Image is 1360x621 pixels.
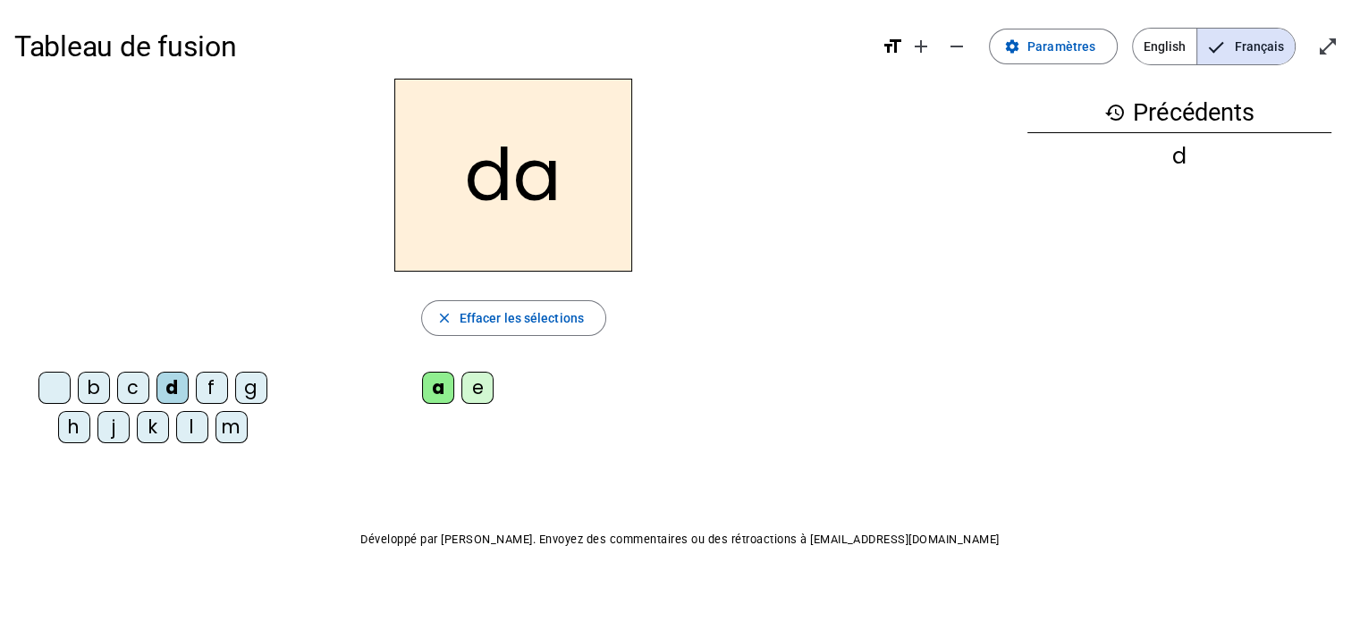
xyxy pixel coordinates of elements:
[910,36,932,57] mat-icon: add
[1104,102,1126,123] mat-icon: history
[1197,29,1295,64] span: Français
[1133,29,1196,64] span: English
[14,18,867,75] h1: Tableau de fusion
[1027,146,1331,167] div: d
[946,36,967,57] mat-icon: remove
[989,29,1118,64] button: Paramètres
[1004,38,1020,55] mat-icon: settings
[235,372,267,404] div: g
[460,307,584,329] span: Effacer les sélections
[1132,28,1296,65] mat-button-toggle-group: Language selection
[1317,36,1339,57] mat-icon: open_in_full
[117,372,149,404] div: c
[422,372,454,404] div: a
[394,79,632,272] h2: da
[1027,93,1331,133] h3: Précédents
[436,310,452,326] mat-icon: close
[903,29,939,64] button: Augmenter la taille de la police
[137,411,169,443] div: k
[58,411,90,443] div: h
[939,29,975,64] button: Diminuer la taille de la police
[176,411,208,443] div: l
[156,372,189,404] div: d
[78,372,110,404] div: b
[1310,29,1346,64] button: Entrer en plein écran
[215,411,248,443] div: m
[421,300,606,336] button: Effacer les sélections
[882,36,903,57] mat-icon: format_size
[97,411,130,443] div: j
[461,372,494,404] div: e
[1027,36,1095,57] span: Paramètres
[14,529,1346,550] p: Développé par [PERSON_NAME]. Envoyez des commentaires ou des rétroactions à [EMAIL_ADDRESS][DOMAI...
[196,372,228,404] div: f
